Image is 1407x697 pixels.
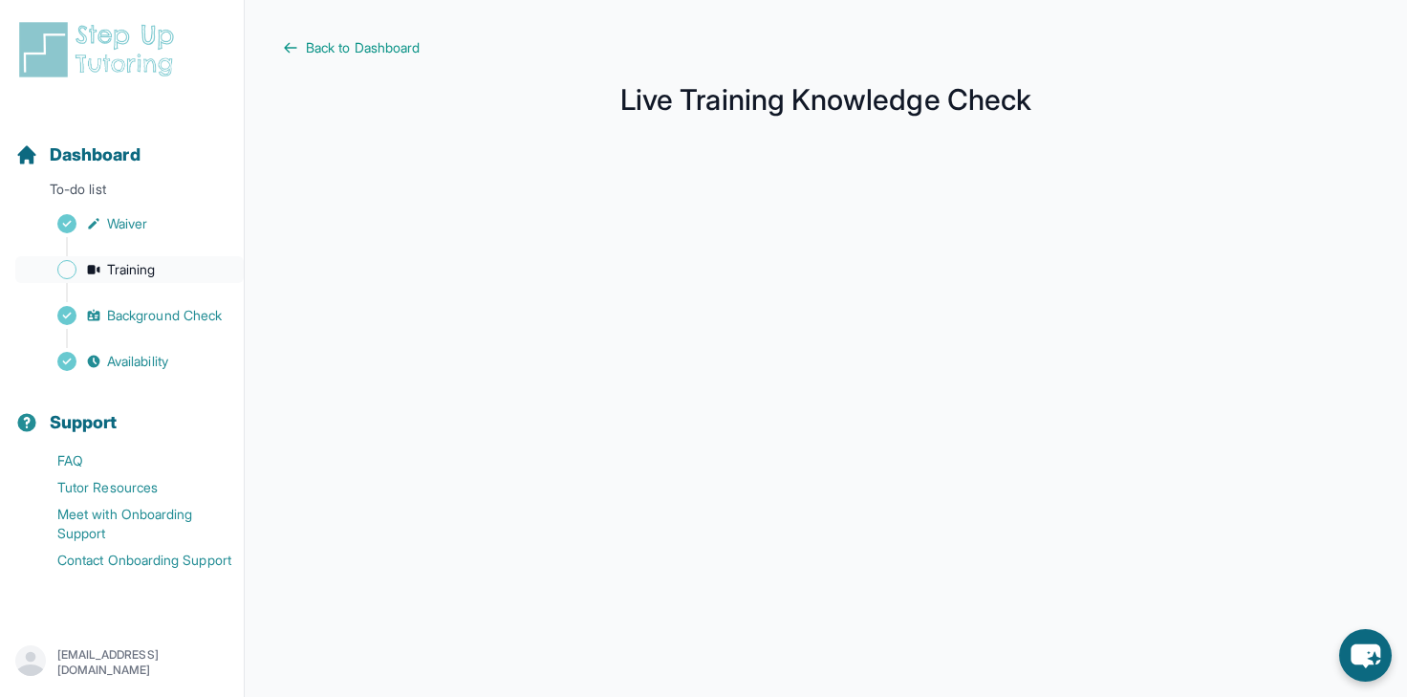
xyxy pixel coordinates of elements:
span: Back to Dashboard [306,38,420,57]
button: chat-button [1339,629,1392,682]
h1: Live Training Knowledge Check [283,88,1369,111]
p: [EMAIL_ADDRESS][DOMAIN_NAME] [57,647,228,678]
span: Dashboard [50,142,141,168]
a: Dashboard [15,142,141,168]
img: logo [15,19,185,80]
button: Dashboard [8,111,236,176]
a: Meet with Onboarding Support [15,501,244,547]
a: Back to Dashboard [283,38,1369,57]
button: Support [8,379,236,444]
a: Training [15,256,244,283]
span: Support [50,409,118,436]
a: Contact Onboarding Support [15,547,244,574]
a: Background Check [15,302,244,329]
span: Waiver [107,214,147,233]
a: FAQ [15,447,244,474]
button: [EMAIL_ADDRESS][DOMAIN_NAME] [15,645,228,680]
a: Tutor Resources [15,474,244,501]
a: Availability [15,348,244,375]
a: Waiver [15,210,244,237]
p: To-do list [8,180,236,207]
span: Background Check [107,306,222,325]
span: Availability [107,352,168,371]
span: Training [107,260,156,279]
